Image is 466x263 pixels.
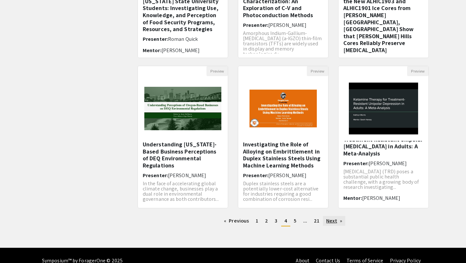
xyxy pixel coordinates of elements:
span: [PERSON_NAME] [369,160,407,167]
span: [PERSON_NAME] [362,195,400,201]
h6: Presenter: [243,22,323,28]
span: 4 [284,217,287,224]
img: <p>Understanding Oregon-Based Business Perceptions of DEQ Environmental Regulations</p> [138,80,228,137]
span: 2 [265,217,268,224]
span: [PERSON_NAME] [161,47,200,54]
span: 5 [294,217,296,224]
p: Duplex stainless steels are a potentially lower-cost alternative for industries requiring a good ... [243,181,323,202]
ul: Pagination [138,216,429,226]
a: Previous page [221,216,252,226]
h6: Presenter: [343,160,424,166]
h5: Investigating the Role of Alloying on Embrittlement in Duplex Stainless Steels Using Machine Lear... [243,141,323,169]
h5: Understanding [US_STATE]-Based Business Perceptions of DEQ Environmental Regulations [143,141,223,169]
button: Preview [206,66,228,76]
p: Amorphous Indium-Gallium-[MEDICAL_DATA] (a-IGZO) thin-film transistors (TFTs) are widely used in ... [243,31,323,57]
span: Mentor: [343,195,362,201]
h6: Presenter: [143,172,223,178]
span: 1 [256,217,258,224]
button: Preview [407,66,428,76]
span: ... [303,217,307,224]
div: Open Presentation <p>Ketamine Therapy for Treatment-Resistant Unipolar Depression in Adults: A Me... [338,66,429,208]
span: Mentor: [143,47,161,54]
h6: Presenter: [243,172,323,178]
div: Open Presentation <p>Investigating the Role of Alloying on Embrittlement in Duplex Stainless Stee... [238,66,328,208]
span: [PERSON_NAME] [168,172,206,179]
span: Roman Quick [168,36,198,42]
p: [MEDICAL_DATA] (TRD) poses a substantial public health challenge, with a growing body of research... [343,169,424,190]
h5: [MEDICAL_DATA] Therapy for Treatment-Resistant Unipolar [MEDICAL_DATA] in Adults: A Meta-Analysis [343,129,424,157]
div: Open Presentation <p>Understanding Oregon-Based Business Perceptions of DEQ Environmental Regulat... [138,66,228,208]
iframe: Chat [5,234,28,258]
a: Next page [323,216,345,226]
span: [PERSON_NAME] [268,172,306,179]
button: Preview [307,66,328,76]
h6: Presenter: [143,36,223,42]
img: <p>Investigating the Role of Alloying on Embrittlement in Duplex Stainless Steels Using Machine L... [243,76,323,141]
span: 21 [314,217,319,224]
p: In the face of accelerating global climate change, businesses play a dual role in environmental g... [143,181,223,202]
span: 3 [275,217,277,224]
span: [PERSON_NAME] [268,22,306,29]
img: <p>Ketamine Therapy for Treatment-Resistant Unipolar Depression in Adults: A Meta-Analysis</p> [342,76,424,141]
